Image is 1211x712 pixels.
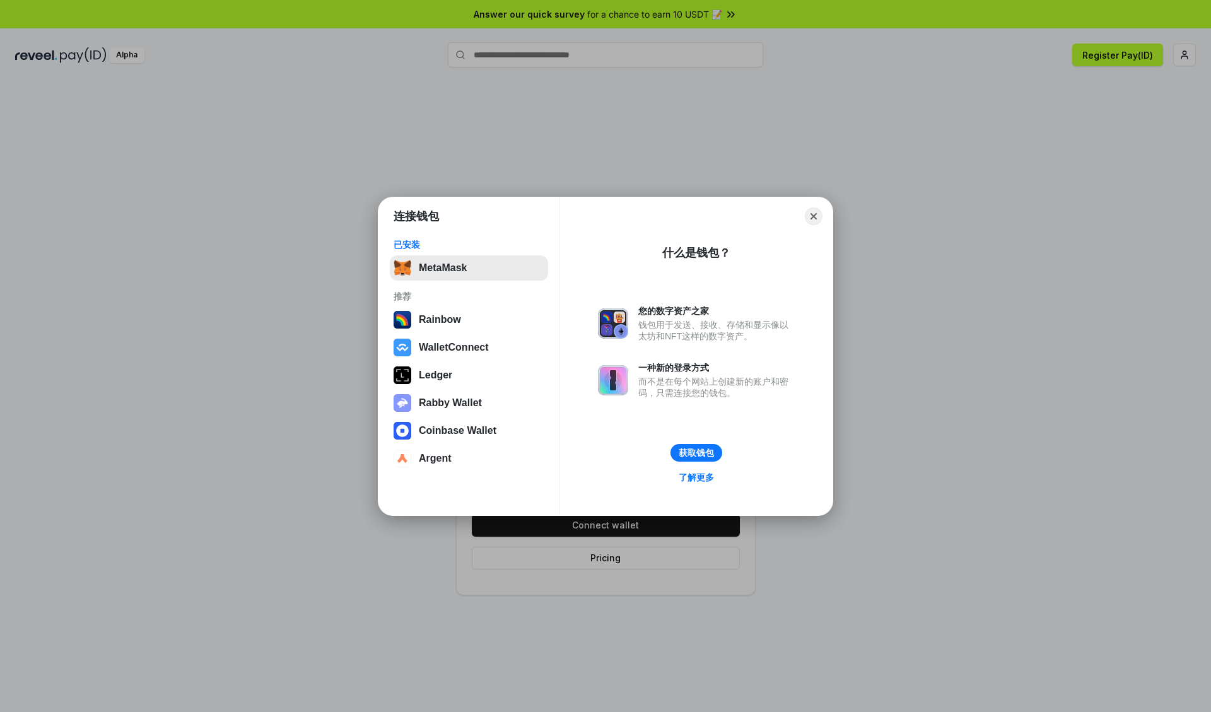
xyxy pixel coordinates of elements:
[394,311,411,329] img: svg+xml,%3Csvg%20width%3D%22120%22%20height%3D%22120%22%20viewBox%3D%220%200%20120%20120%22%20fil...
[419,453,452,464] div: Argent
[662,245,730,260] div: 什么是钱包？
[638,376,795,399] div: 而不是在每个网站上创建新的账户和密码，只需连接您的钱包。
[638,319,795,342] div: 钱包用于发送、接收、存储和显示像以太坊和NFT这样的数字资产。
[419,370,452,381] div: Ledger
[419,397,482,409] div: Rabby Wallet
[394,291,544,302] div: 推荐
[394,339,411,356] img: svg+xml,%3Csvg%20width%3D%2228%22%20height%3D%2228%22%20viewBox%3D%220%200%2028%2028%22%20fill%3D...
[390,307,548,332] button: Rainbow
[679,472,714,483] div: 了解更多
[394,450,411,467] img: svg+xml,%3Csvg%20width%3D%2228%22%20height%3D%2228%22%20viewBox%3D%220%200%2028%2028%22%20fill%3D...
[394,422,411,440] img: svg+xml,%3Csvg%20width%3D%2228%22%20height%3D%2228%22%20viewBox%3D%220%200%2028%2028%22%20fill%3D...
[419,342,489,353] div: WalletConnect
[394,366,411,384] img: svg+xml,%3Csvg%20xmlns%3D%22http%3A%2F%2Fwww.w3.org%2F2000%2Fsvg%22%20width%3D%2228%22%20height%3...
[394,394,411,412] img: svg+xml,%3Csvg%20xmlns%3D%22http%3A%2F%2Fwww.w3.org%2F2000%2Fsvg%22%20fill%3D%22none%22%20viewBox...
[638,362,795,373] div: 一种新的登录方式
[598,308,628,339] img: svg+xml,%3Csvg%20xmlns%3D%22http%3A%2F%2Fwww.w3.org%2F2000%2Fsvg%22%20fill%3D%22none%22%20viewBox...
[679,447,714,458] div: 获取钱包
[390,446,548,471] button: Argent
[394,209,439,224] h1: 连接钱包
[390,390,548,416] button: Rabby Wallet
[394,239,544,250] div: 已安装
[419,314,461,325] div: Rainbow
[390,418,548,443] button: Coinbase Wallet
[670,444,722,462] button: 获取钱包
[671,469,722,486] a: 了解更多
[598,365,628,395] img: svg+xml,%3Csvg%20xmlns%3D%22http%3A%2F%2Fwww.w3.org%2F2000%2Fsvg%22%20fill%3D%22none%22%20viewBox...
[390,335,548,360] button: WalletConnect
[419,262,467,274] div: MetaMask
[638,305,795,317] div: 您的数字资产之家
[390,363,548,388] button: Ledger
[394,259,411,277] img: svg+xml,%3Csvg%20fill%3D%22none%22%20height%3D%2233%22%20viewBox%3D%220%200%2035%2033%22%20width%...
[419,425,496,436] div: Coinbase Wallet
[805,207,822,225] button: Close
[390,255,548,281] button: MetaMask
